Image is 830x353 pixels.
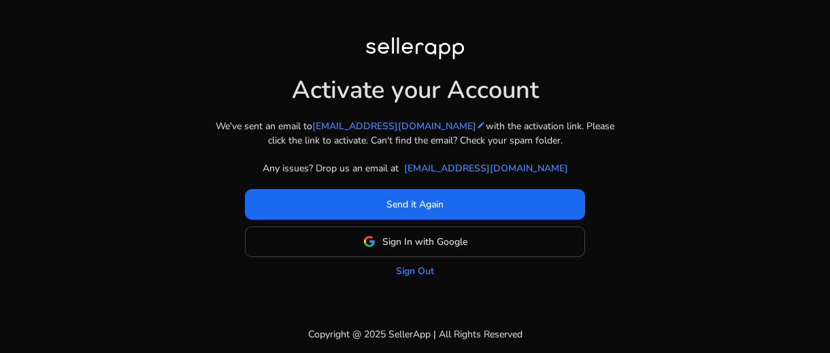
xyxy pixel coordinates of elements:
span: Sign In with Google [382,235,467,249]
p: We've sent an email to with the activation link. Please click the link to activate. Can't find th... [211,119,619,148]
h1: Activate your Account [292,65,539,105]
p: Any issues? Drop us an email at [263,161,399,175]
img: google-logo.svg [363,235,376,248]
mat-icon: edit [476,120,486,130]
a: Sign Out [396,264,434,278]
button: Send it Again [245,189,585,220]
span: Send it Again [386,197,444,212]
a: [EMAIL_ADDRESS][DOMAIN_NAME] [312,119,486,133]
a: [EMAIL_ADDRESS][DOMAIN_NAME] [404,161,568,175]
button: Sign In with Google [245,226,585,257]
